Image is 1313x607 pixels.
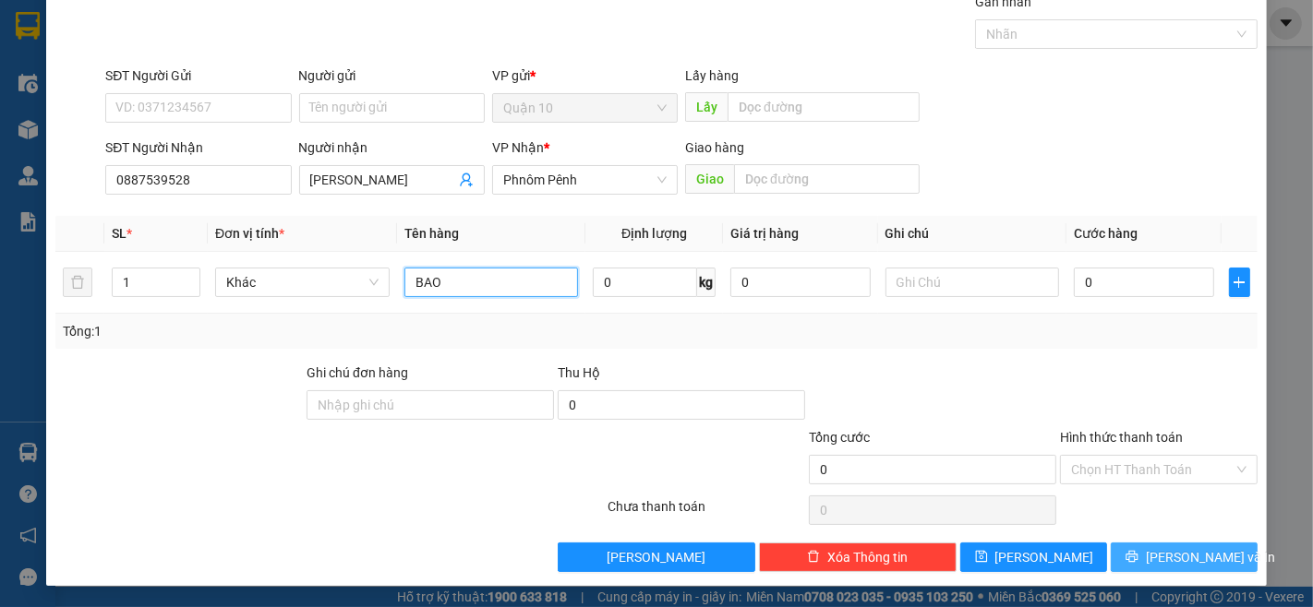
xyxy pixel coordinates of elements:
span: [PERSON_NAME] [608,547,706,567]
span: Tên hàng [404,226,459,241]
button: [PERSON_NAME] [558,542,755,572]
span: save [975,550,988,565]
span: Đơn vị tính [215,226,284,241]
span: delete [807,550,820,565]
li: VP Quận 10 [9,78,127,99]
input: Dọc đường [728,92,920,122]
span: Xóa Thông tin [827,547,908,567]
button: save[PERSON_NAME] [960,542,1107,572]
input: 0 [730,268,870,297]
span: environment [127,102,140,115]
label: Hình thức thanh toán [1060,430,1183,445]
div: Tổng: 1 [63,321,508,341]
th: Ghi chú [878,216,1067,252]
span: Giá trị hàng [730,226,799,241]
button: printer[PERSON_NAME] và In [1111,542,1258,572]
span: Lấy hàng [685,68,739,83]
span: kg [697,268,716,297]
button: plus [1229,268,1251,297]
span: [PERSON_NAME] [995,547,1094,567]
li: [PERSON_NAME] [9,9,268,44]
span: Giao [685,164,734,194]
input: Ghi chú đơn hàng [307,390,554,420]
span: Định lượng [621,226,687,241]
span: Lấy [685,92,728,122]
div: VP gửi [492,65,678,86]
span: Tổng cước [809,430,870,445]
span: printer [1126,550,1138,565]
label: Ghi chú đơn hàng [307,365,408,380]
li: VP Phnôm Pênh [127,78,246,99]
b: [STREET_ADDRESS] [9,122,125,137]
span: Phnôm Pênh [503,166,667,194]
span: environment [9,102,22,115]
div: Chưa thanh toán [607,496,808,529]
button: deleteXóa Thông tin [759,542,957,572]
span: Cước hàng [1074,226,1138,241]
span: Quận 10 [503,94,667,122]
span: plus [1230,275,1250,290]
span: [PERSON_NAME] và In [1146,547,1275,567]
div: Người nhận [299,137,485,158]
b: [STREET_ADDRESS] [127,122,243,137]
div: SĐT Người Gửi [105,65,291,86]
input: Ghi Chú [885,268,1060,297]
span: Giao hàng [685,140,744,155]
span: Khác [226,268,379,296]
input: Dọc đường [734,164,920,194]
div: Người gửi [299,65,485,86]
span: Thu Hộ [558,365,600,380]
span: SL [112,226,126,241]
input: VD: Bàn, Ghế [404,268,579,297]
div: SĐT Người Nhận [105,137,291,158]
span: user-add [459,173,474,187]
span: VP Nhận [492,140,544,155]
button: delete [63,268,92,297]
